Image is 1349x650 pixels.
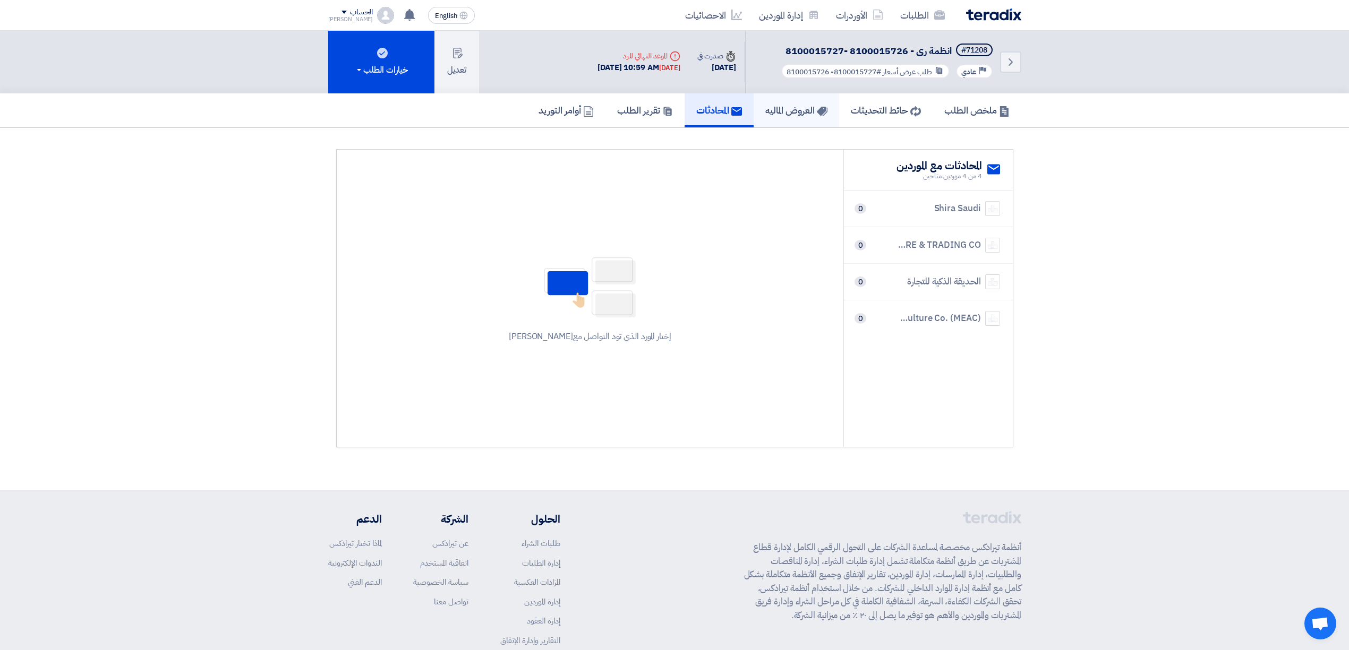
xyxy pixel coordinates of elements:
li: الحلول [500,511,560,527]
img: Teradix logo [966,8,1021,21]
span: انظمة رى - 8100015726 -8100015727 [786,44,952,58]
div: خيارات الطلب [355,64,408,76]
img: company-name [985,201,1000,216]
div: الحساب [350,8,373,17]
h5: المحادثات [696,104,742,116]
span: عادي [961,67,976,77]
h5: تقرير الطلب [617,104,673,116]
h5: ملخص الطلب [944,104,1010,116]
h5: حائط التحديثات [851,104,921,116]
span: 4 من 4 موردين متاحين [897,171,982,181]
a: العروض الماليه [754,93,839,127]
span: طلب عرض أسعار [883,66,932,77]
a: عن تيرادكس [432,538,468,549]
div: ATAA AGRICULTURE & TRADING CO. [896,238,981,252]
a: إدارة العقود [527,615,560,627]
img: profile_test.png [377,7,394,24]
h5: انظمة رى - 8100015726 -8100015727 [779,44,995,58]
a: الدعم الفني [348,576,382,588]
span: English [435,12,457,20]
a: التقارير وإدارة الإنفاق [500,635,560,646]
a: الطلبات [892,3,953,28]
div: الحديقة الذكية للتجارة [907,275,981,289]
div: Middle East Agriculture Co. (MEAC) [896,311,981,325]
span: 0 [855,313,866,324]
div: [DATE] [659,63,680,73]
li: الشركة [413,511,468,527]
button: English [428,7,475,24]
a: اتفاقية المستخدم [420,557,468,569]
a: أوامر التوريد [527,93,605,127]
a: ملخص الطلب [933,93,1021,127]
span: 0 [855,240,866,250]
a: إدارة الموردين [750,3,827,28]
li: الدعم [328,511,382,527]
a: الاحصائيات [677,3,750,28]
div: [DATE] [697,62,736,74]
div: Shira Saudi [934,202,981,215]
a: تواصل معنا [434,596,468,608]
h5: العروض الماليه [765,104,827,116]
div: الموعد النهائي للرد [597,50,680,62]
div: [DATE] 10:59 AM [597,62,680,74]
img: company-name [985,274,1000,289]
a: المحادثات [685,93,754,127]
span: 0 [855,276,866,287]
div: إختار المورد الذي تود التواصل مع[PERSON_NAME] [509,330,671,343]
a: تقرير الطلب [605,93,685,127]
div: [PERSON_NAME] [328,16,373,22]
a: طلبات الشراء [522,538,560,549]
button: تعديل [434,31,479,93]
a: حائط التحديثات [839,93,933,127]
div: #71208 [961,47,987,54]
a: Open chat [1304,608,1336,639]
span: 0 [855,203,866,214]
button: خيارات الطلب [328,31,434,93]
a: سياسة الخصوصية [413,576,468,588]
p: أنظمة تيرادكس مخصصة لمساعدة الشركات على التحول الرقمي الكامل لإدارة قطاع المشتريات عن طريق أنظمة ... [744,541,1021,622]
img: company-name [985,238,1000,253]
img: company-name [985,311,1000,326]
a: لماذا تختار تيرادكس [329,538,382,549]
span: #8100015727- 8100015726 [787,66,881,77]
div: صدرت في [697,50,736,62]
h2: المحادثات مع الموردين [897,158,982,173]
img: No Partner Selected [537,254,643,322]
a: الندوات الإلكترونية [328,557,382,569]
a: إدارة الموردين [524,596,560,608]
a: المزادات العكسية [514,576,560,588]
a: إدارة الطلبات [522,557,560,569]
a: الأوردرات [827,3,892,28]
h5: أوامر التوريد [539,104,594,116]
